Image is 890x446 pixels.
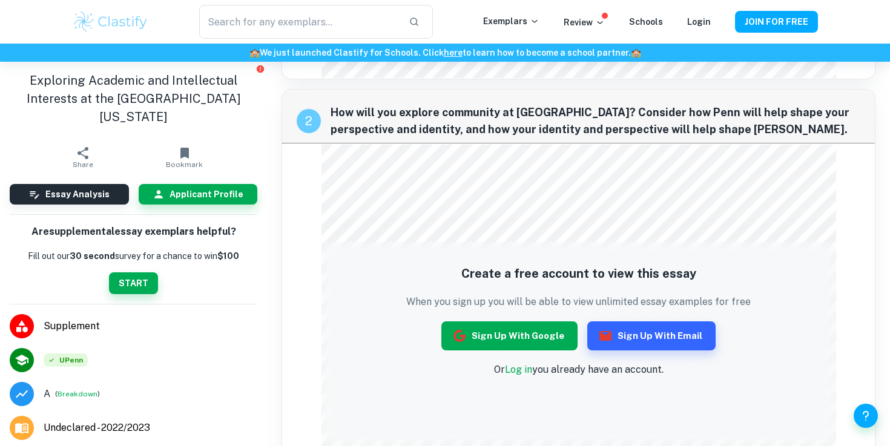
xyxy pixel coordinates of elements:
[687,17,711,27] a: Login
[2,46,888,59] h6: We just launched Clastify for Schools. Click to learn how to become a school partner.
[28,249,239,263] p: Fill out our survey for a chance to win
[170,188,243,201] h6: Applicant Profile
[45,188,110,201] h6: Essay Analysis
[854,404,878,428] button: Help and Feedback
[249,48,260,57] span: 🏫
[44,319,257,333] span: Supplement
[70,251,115,261] b: 30 second
[631,48,641,57] span: 🏫
[31,225,236,240] h6: Are supplemental essay exemplars helpful?
[55,388,100,399] span: ( )
[735,11,818,33] button: JOIN FOR FREE
[444,48,463,57] a: here
[139,184,258,205] button: Applicant Profile
[166,160,203,169] span: Bookmark
[587,321,716,350] button: Sign up with Email
[255,64,265,73] button: Report issue
[44,353,88,367] span: UPenn
[44,353,88,367] div: Accepted: University of Pennsylvania
[73,160,93,169] span: Share
[44,421,150,435] span: Undeclared - 2022/2023
[297,109,321,133] div: recipe
[199,5,399,39] input: Search for any exemplars...
[564,16,605,29] p: Review
[32,140,134,174] button: Share
[331,104,860,138] span: How will you explore community at [GEOGRAPHIC_DATA]? Consider how Penn will help shape your persp...
[134,140,236,174] button: Bookmark
[72,10,149,34] img: Clastify logo
[406,264,751,283] h5: Create a free account to view this essay
[406,362,751,377] p: Or you already have an account.
[44,387,50,401] p: Grade
[58,389,97,399] button: Breakdown
[505,364,532,375] a: Log in
[44,421,160,435] a: Major and Application Year
[10,71,257,126] h1: Exploring Academic and Intellectual Interests at the [GEOGRAPHIC_DATA][US_STATE]
[483,15,539,28] p: Exemplars
[406,295,751,309] p: When you sign up you will be able to view unlimited essay examples for free
[441,321,578,350] button: Sign up with Google
[109,272,158,294] button: START
[10,184,129,205] button: Essay Analysis
[629,17,663,27] a: Schools
[217,251,239,261] strong: $100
